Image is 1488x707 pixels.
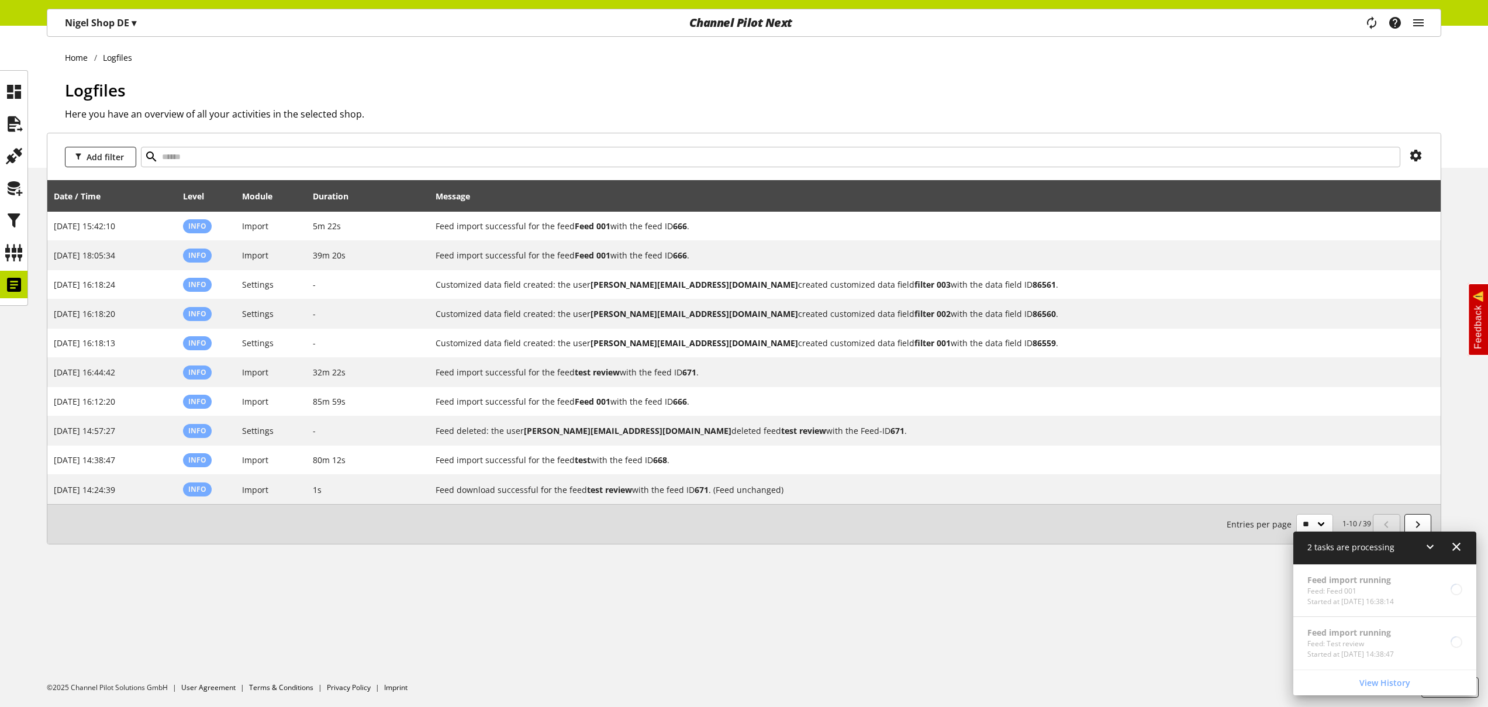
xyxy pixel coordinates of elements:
[436,366,1413,378] h2: Feed import successful for the feed test review with the feed ID 671.
[242,396,268,407] span: Import
[914,279,951,290] b: filter 003
[524,425,731,436] b: [PERSON_NAME][EMAIL_ADDRESS][DOMAIN_NAME]
[54,279,115,290] span: [DATE] 16:18:24
[54,484,115,495] span: [DATE] 14:24:39
[54,396,115,407] span: [DATE] 16:12:20
[242,454,268,465] span: Import
[242,279,274,290] span: Settings
[1296,672,1474,693] a: View History
[436,454,1413,466] h2: Feed import successful for the feed test with the feed ID 668.
[436,484,1413,496] h2: Feed download successful for the feed test review with the feed ID 671. (Feed unchanged)
[242,367,268,378] span: Import
[54,425,115,436] span: [DATE] 14:57:27
[87,151,124,163] span: Add filter
[781,425,826,436] b: test review
[1468,283,1488,356] a: Feedback ⚠️
[914,308,951,319] b: filter 002
[65,16,136,30] p: Nigel Shop DE
[384,682,408,692] a: Imprint
[65,51,94,64] a: Home
[242,220,268,232] span: Import
[575,454,591,465] b: test
[313,484,322,495] span: 1s
[54,308,115,319] span: [DATE] 16:18:20
[132,16,136,29] span: ▾
[682,367,696,378] b: 671
[575,250,610,261] b: Feed 001
[242,250,268,261] span: Import
[1033,337,1056,349] b: 86559
[54,337,115,349] span: [DATE] 16:18:13
[591,337,798,349] b: [PERSON_NAME][EMAIL_ADDRESS][DOMAIN_NAME]
[673,250,687,261] b: 666
[695,484,709,495] b: 671
[188,396,206,406] span: Info
[914,337,951,349] b: filter 001
[188,309,206,319] span: Info
[188,280,206,289] span: Info
[1359,677,1410,689] span: View History
[242,190,284,202] div: Module
[65,107,1441,121] h2: Here you have an overview of all your activities in the selected shop.
[436,184,1434,208] div: Message
[242,484,268,495] span: Import
[575,220,610,232] b: Feed 001
[313,396,346,407] span: 85m 59s
[183,190,216,202] div: Level
[188,367,206,377] span: Info
[249,682,313,692] a: Terms & Conditions
[313,220,341,232] span: 5m 22s
[1033,308,1056,319] b: 86560
[242,337,274,349] span: Settings
[653,454,667,465] b: 668
[242,308,274,319] span: Settings
[436,249,1413,261] h2: Feed import successful for the feed Feed 001 with the feed ID 666.
[313,250,346,261] span: 39m 20s
[313,190,360,202] div: Duration
[242,425,274,436] span: Settings
[591,308,798,319] b: [PERSON_NAME][EMAIL_ADDRESS][DOMAIN_NAME]
[313,454,346,465] span: 80m 12s
[188,250,206,260] span: Info
[65,147,136,167] button: Add filter
[436,220,1413,232] h2: Feed import successful for the feed Feed 001 with the feed ID 666.
[188,221,206,231] span: Info
[1307,542,1394,553] span: 2 tasks are processing
[575,396,610,407] b: Feed 001
[436,337,1413,349] h2: Customized data field created: the user nigel.rowe@channelpilot.com created customized data field...
[65,79,126,101] span: Logfiles
[575,367,620,378] b: test review
[436,308,1413,320] h2: Customized data field created: the user nigel.rowe@channelpilot.com created customized data field...
[188,455,206,465] span: Info
[673,220,687,232] b: 666
[181,682,236,692] a: User Agreement
[436,278,1413,291] h2: Customized data field created: the user nigel.rowe@channelpilot.com created customized data field...
[54,250,115,261] span: [DATE] 18:05:34
[54,190,112,202] div: Date / Time
[188,338,206,348] span: Info
[890,425,904,436] b: 671
[436,425,1413,437] h2: Feed deleted: the user nigel.rowe@channelpilot.com deleted feed test review with the Feed-ID 671.
[591,279,798,290] b: [PERSON_NAME][EMAIL_ADDRESS][DOMAIN_NAME]
[1227,514,1371,534] small: 1-10 / 39
[587,484,632,495] b: test review
[188,484,206,494] span: Info
[54,454,115,465] span: [DATE] 14:38:47
[188,426,206,436] span: Info
[54,367,115,378] span: [DATE] 16:44:42
[313,367,346,378] span: 32m 22s
[47,682,181,693] li: ©2025 Channel Pilot Solutions GmbH
[47,9,1441,37] nav: main navigation
[54,220,115,232] span: [DATE] 15:42:10
[1033,279,1056,290] b: 86561
[436,395,1413,408] h2: Feed import successful for the feed Feed 001 with the feed ID 666.
[1227,518,1296,530] span: Entries per page
[673,396,687,407] b: 666
[327,682,371,692] a: Privacy Policy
